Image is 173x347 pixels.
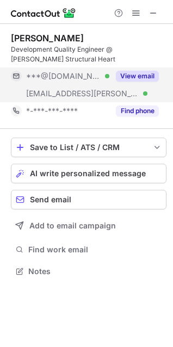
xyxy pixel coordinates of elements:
[26,89,139,98] span: [EMAIL_ADDRESS][PERSON_NAME][DOMAIN_NAME]
[116,71,159,82] button: Reveal Button
[11,164,166,183] button: AI write personalized message
[26,71,101,81] span: ***@[DOMAIN_NAME]
[11,242,166,257] button: Find work email
[11,138,166,157] button: save-profile-one-click
[11,264,166,279] button: Notes
[11,33,84,44] div: [PERSON_NAME]
[30,169,146,178] span: AI write personalized message
[30,143,147,152] div: Save to List / ATS / CRM
[30,195,71,204] span: Send email
[29,221,116,230] span: Add to email campaign
[116,106,159,116] button: Reveal Button
[11,45,166,64] div: Development Quality Engineer @ [PERSON_NAME] Structural Heart
[11,216,166,236] button: Add to email campaign
[28,245,162,255] span: Find work email
[28,267,162,276] span: Notes
[11,190,166,209] button: Send email
[11,7,76,20] img: ContactOut v5.3.10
